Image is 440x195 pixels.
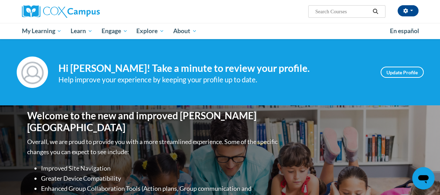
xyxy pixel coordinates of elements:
[41,163,279,173] li: Improved Site Navigation
[58,62,370,74] h4: Hi [PERSON_NAME]! Take a minute to review your profile.
[66,23,97,39] a: Learn
[22,5,147,18] a: Cox Campus
[370,7,381,16] button: Search
[173,27,197,35] span: About
[390,27,419,35] span: En español
[22,27,62,35] span: My Learning
[97,23,132,39] a: Engage
[17,57,48,88] img: Profile Image
[381,67,424,78] a: Update Profile
[71,27,93,35] span: Learn
[22,5,100,18] img: Cox Campus
[102,27,128,35] span: Engage
[136,27,164,35] span: Explore
[17,23,66,39] a: My Learning
[169,23,201,39] a: About
[27,110,279,133] h1: Welcome to the new and improved [PERSON_NAME][GEOGRAPHIC_DATA]
[398,5,418,16] button: Account Settings
[314,7,370,16] input: Search Courses
[58,74,370,85] div: Help improve your experience by keeping your profile up to date.
[132,23,169,39] a: Explore
[27,137,279,157] p: Overall, we are proud to provide you with a more streamlined experience. Some of the specific cha...
[17,23,424,39] div: Main menu
[385,24,424,38] a: En español
[41,173,279,183] li: Greater Device Compatibility
[412,167,434,189] iframe: Button to launch messaging window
